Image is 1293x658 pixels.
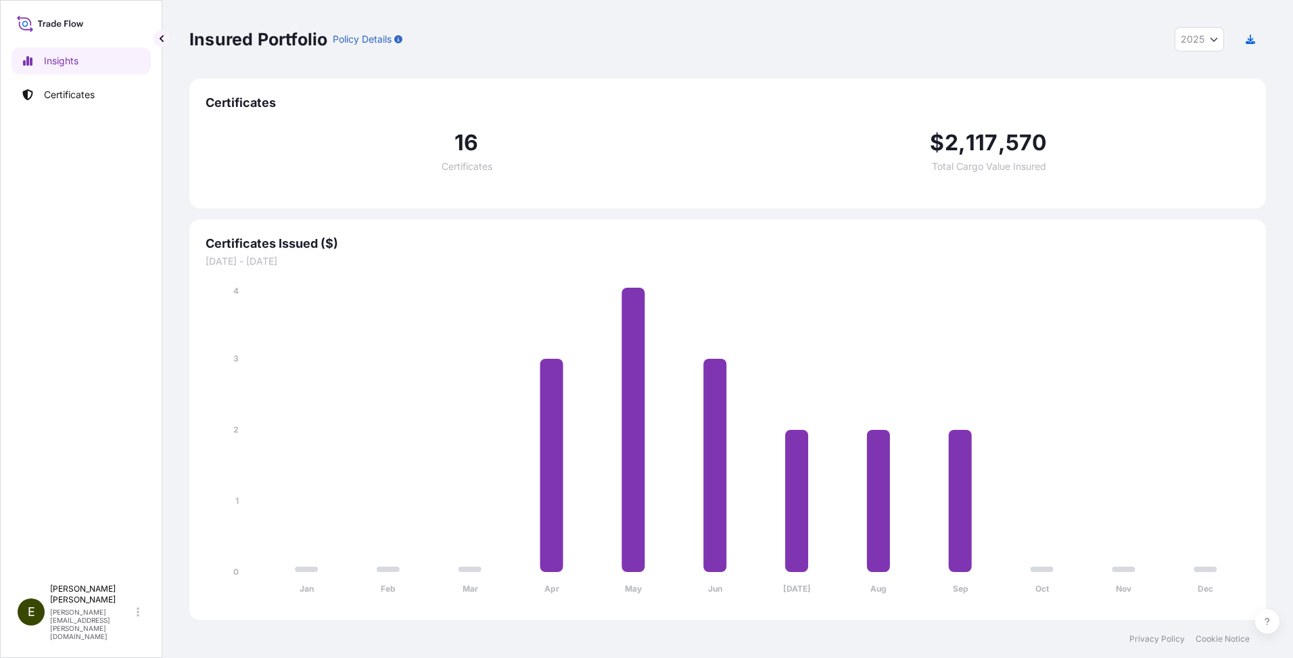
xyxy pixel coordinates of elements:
tspan: Sep [953,584,968,594]
span: , [998,132,1006,154]
span: 570 [1006,132,1048,154]
tspan: Nov [1116,584,1132,594]
span: Certificates [442,162,492,171]
a: Certificates [11,81,151,108]
p: Policy Details [333,32,392,46]
span: 117 [966,132,998,154]
tspan: May [625,584,642,594]
p: Insured Portfolio [189,28,327,50]
span: Certificates [206,95,1250,111]
tspan: Jun [708,584,722,594]
tspan: 2 [233,424,239,435]
tspan: 0 [233,567,239,577]
span: Total Cargo Value Insured [932,162,1046,171]
tspan: Dec [1198,584,1213,594]
tspan: Feb [381,584,396,594]
a: Privacy Policy [1129,634,1185,644]
tspan: Aug [870,584,887,594]
p: [PERSON_NAME] [PERSON_NAME] [50,584,134,605]
a: Insights [11,47,151,74]
tspan: Jan [300,584,314,594]
span: [DATE] - [DATE] [206,255,1250,268]
a: Cookie Notice [1196,634,1250,644]
tspan: Mar [463,584,478,594]
tspan: Oct [1035,584,1050,594]
tspan: 1 [235,496,239,506]
tspan: Apr [544,584,559,594]
span: $ [930,132,944,154]
span: 2 [945,132,958,154]
tspan: 3 [233,353,239,364]
p: Insights [44,54,78,68]
p: [PERSON_NAME][EMAIL_ADDRESS][PERSON_NAME][DOMAIN_NAME] [50,608,134,640]
tspan: 4 [233,286,239,296]
p: Certificates [44,88,95,102]
span: 16 [454,132,478,154]
span: Certificates Issued ($) [206,236,1250,252]
button: Year Selector [1175,27,1224,51]
tspan: [DATE] [783,584,811,594]
span: E [28,605,35,619]
span: 2025 [1181,32,1204,46]
span: , [958,132,966,154]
